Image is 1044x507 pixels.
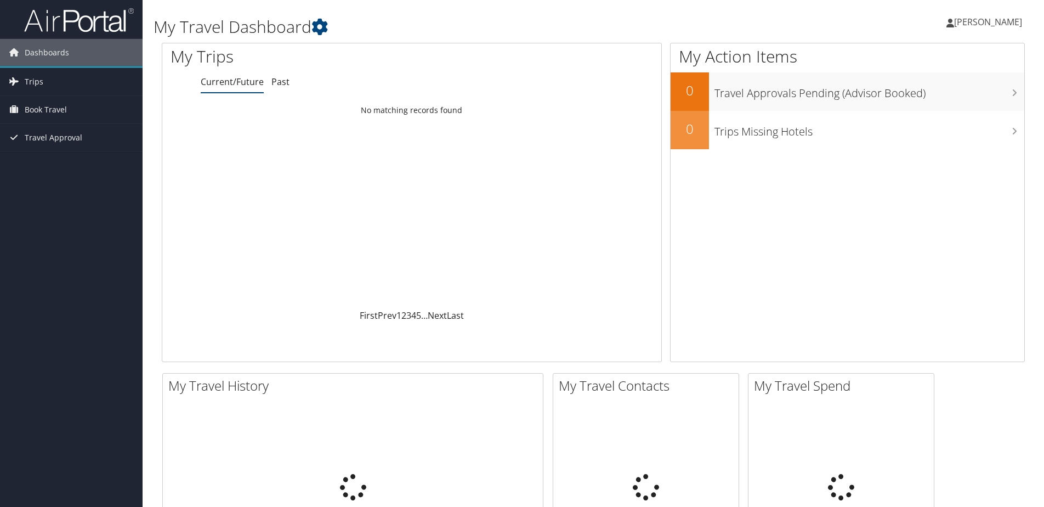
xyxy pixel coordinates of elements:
[421,309,428,322] span: …
[946,5,1033,38] a: [PERSON_NAME]
[754,376,934,395] h2: My Travel Spend
[559,376,739,395] h2: My Travel Contacts
[201,76,264,88] a: Current/Future
[401,309,406,322] a: 2
[24,7,134,33] img: airportal-logo.png
[168,376,543,395] h2: My Travel History
[671,111,1024,149] a: 0Trips Missing Hotels
[271,76,290,88] a: Past
[162,100,661,120] td: No matching records found
[154,15,740,38] h1: My Travel Dashboard
[714,80,1024,101] h3: Travel Approvals Pending (Advisor Booked)
[671,72,1024,111] a: 0Travel Approvals Pending (Advisor Booked)
[428,309,447,322] a: Next
[25,39,69,66] span: Dashboards
[25,124,82,151] span: Travel Approval
[671,120,709,138] h2: 0
[378,309,396,322] a: Prev
[25,96,67,123] span: Book Travel
[406,309,411,322] a: 3
[411,309,416,322] a: 4
[416,309,421,322] a: 5
[671,81,709,100] h2: 0
[360,309,378,322] a: First
[954,16,1022,28] span: [PERSON_NAME]
[396,309,401,322] a: 1
[714,119,1024,139] h3: Trips Missing Hotels
[25,68,43,95] span: Trips
[447,309,464,322] a: Last
[171,45,445,68] h1: My Trips
[671,45,1024,68] h1: My Action Items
